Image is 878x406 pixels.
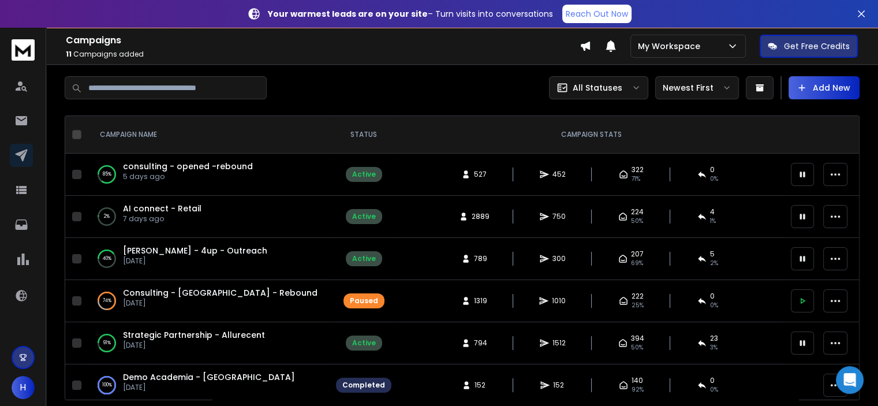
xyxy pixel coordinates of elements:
p: [DATE] [123,383,295,392]
a: AI connect - Retail [123,203,201,214]
a: Consulting - [GEOGRAPHIC_DATA] - Rebound [123,287,317,299]
span: 92 % [632,385,644,394]
div: Active [352,212,376,221]
td: 74%Consulting - [GEOGRAPHIC_DATA] - Rebound[DATE] [86,280,329,322]
span: 0 [710,376,715,385]
th: CAMPAIGN STATS [398,116,784,154]
span: 0 % [710,301,718,310]
span: 1010 [552,296,566,306]
span: 207 [631,249,644,259]
div: Active [352,170,376,179]
span: 69 % [631,259,643,268]
strong: Your warmest leads are on your site [268,8,428,20]
span: 300 [552,254,566,263]
div: Active [352,254,376,263]
span: 1319 [474,296,487,306]
span: 0 % [710,174,718,184]
span: 322 [632,165,644,174]
a: Strategic Partnership - Allurecent [123,329,265,341]
div: Paused [350,296,378,306]
span: 50 % [631,343,643,352]
a: [PERSON_NAME] - 4up - Outreach [123,245,267,256]
span: 0 [710,165,715,174]
button: Newest First [655,76,739,99]
p: [DATE] [123,341,265,350]
span: 527 [474,170,487,179]
span: 23 [710,334,718,343]
a: Reach Out Now [562,5,632,23]
span: 794 [474,338,487,348]
p: [DATE] [123,299,317,308]
p: My Workspace [638,40,705,52]
span: 50 % [631,217,643,226]
span: 789 [474,254,487,263]
span: 0 [710,292,715,301]
td: 85%consulting - opened -rebound5 days ago [86,154,329,196]
div: Completed [342,381,385,390]
p: 5 days ago [123,172,253,181]
span: 3 % [710,343,718,352]
div: Open Intercom Messenger [836,366,864,394]
span: 222 [632,292,644,301]
td: 40%[PERSON_NAME] - 4up - Outreach[DATE] [86,238,329,280]
p: 91 % [103,337,111,349]
p: 85 % [103,169,111,180]
p: 40 % [103,253,111,265]
p: All Statuses [573,82,622,94]
th: CAMPAIGN NAME [86,116,329,154]
span: 0 % [710,385,718,394]
button: Add New [789,76,860,99]
span: 11 [66,49,72,59]
span: 452 [552,170,566,179]
button: H [12,376,35,399]
span: 5 [710,249,715,259]
span: 152 [475,381,486,390]
span: 4 [710,207,715,217]
div: Active [352,338,376,348]
span: 25 % [632,301,644,310]
p: – Turn visits into conversations [268,8,553,20]
span: 2 % [710,259,718,268]
p: Campaigns added [66,50,580,59]
a: consulting - opened -rebound [123,161,253,172]
img: logo [12,39,35,61]
th: STATUS [329,116,398,154]
span: 1512 [552,338,566,348]
span: 224 [631,207,644,217]
span: 1 % [710,217,716,226]
p: 7 days ago [123,214,201,224]
p: 2 % [104,211,110,222]
span: 2889 [472,212,490,221]
span: 140 [632,376,643,385]
span: 152 [553,381,565,390]
td: 2%AI connect - Retail7 days ago [86,196,329,238]
span: 71 % [632,174,640,184]
p: 74 % [103,295,111,307]
button: Get Free Credits [760,35,858,58]
a: Demo Academia - [GEOGRAPHIC_DATA] [123,371,295,383]
p: 100 % [102,379,112,391]
span: 394 [631,334,644,343]
td: 91%Strategic Partnership - Allurecent[DATE] [86,322,329,364]
span: 750 [552,212,566,221]
p: Get Free Credits [784,40,850,52]
p: [DATE] [123,256,267,266]
h1: Campaigns [66,33,580,47]
p: Reach Out Now [566,8,628,20]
